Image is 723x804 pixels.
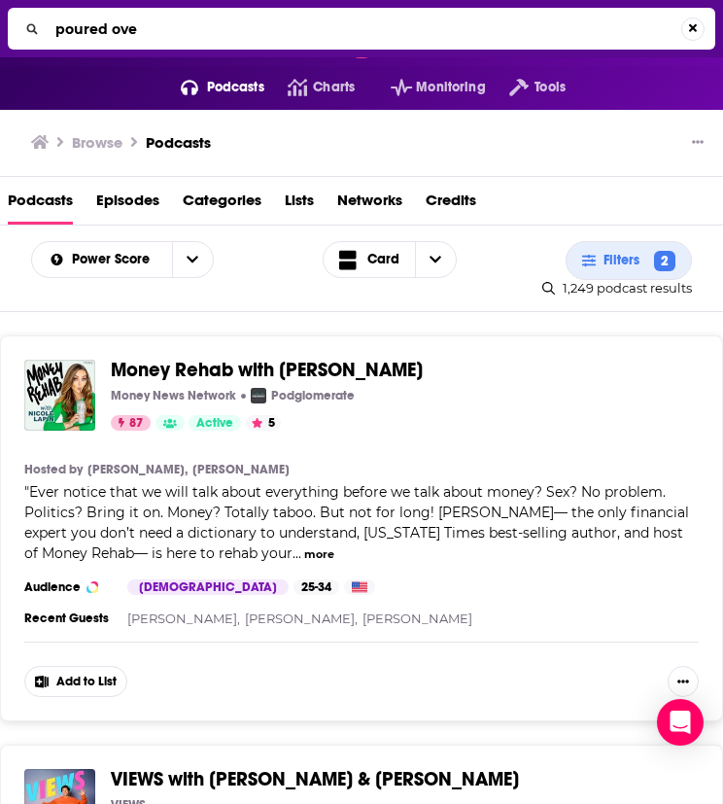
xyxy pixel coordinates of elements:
span: Money Rehab with [PERSON_NAME] [111,358,423,382]
a: Credits [426,185,476,225]
div: 25-34 [293,579,339,595]
a: Networks [337,185,402,225]
h4: Hosted by [24,462,83,477]
div: 1,249 podcast results [542,280,692,296]
a: 87 [111,415,151,431]
a: Lists [285,185,314,225]
a: Active [189,415,241,431]
h3: Audience [24,579,112,595]
div: Open Intercom Messenger [657,699,704,746]
a: [PERSON_NAME], [245,611,358,626]
button: open menu [157,72,264,103]
input: Search... [48,14,681,45]
button: more [304,546,334,563]
span: Podcasts [207,74,264,101]
h3: Recent Guests [24,611,112,626]
button: open menu [486,72,566,103]
button: Show More Button [668,666,699,697]
div: [DEMOGRAPHIC_DATA] [127,579,289,595]
span: Active [196,414,233,434]
a: [PERSON_NAME], [87,462,188,477]
a: [PERSON_NAME] [362,611,472,626]
a: Podcasts [146,133,211,152]
a: Podcasts [8,185,73,225]
button: Choose View [323,241,457,278]
span: Power Score [72,253,156,266]
h2: Choose List sort [31,241,214,278]
span: 2 [654,251,675,271]
span: Card [367,253,399,266]
h3: Browse [72,133,122,152]
p: Money News Network [111,388,236,403]
span: Monitoring [416,74,485,101]
a: Money Rehab with [PERSON_NAME] [111,360,423,381]
a: Categories [183,185,261,225]
button: open menu [32,253,172,266]
span: " [24,483,689,562]
div: Search... [8,8,715,50]
a: PodglomeratePodglomerate [251,388,355,403]
button: Add to List [24,666,127,697]
a: Episodes [96,185,159,225]
span: Tools [534,74,566,101]
span: Charts [313,74,355,101]
button: 5 [246,415,281,431]
p: Podglomerate [271,388,355,403]
a: [PERSON_NAME], [127,611,240,626]
button: Filters2 [566,241,692,280]
span: ... [293,544,301,562]
a: Charts [264,72,355,103]
a: [PERSON_NAME] [192,462,290,477]
button: Show More Button [684,133,711,153]
span: Filters [603,254,647,267]
span: 87 [129,414,143,434]
button: open menu [172,242,213,277]
img: Podglomerate [251,388,266,403]
img: Money Rehab with Nicole Lapin [24,360,95,431]
span: Ever notice that we will talk about everything before we talk about money? Sex? No problem. Polit... [24,483,689,562]
span: VIEWS with [PERSON_NAME] & [PERSON_NAME] [111,767,519,791]
a: VIEWS with [PERSON_NAME] & [PERSON_NAME] [111,769,519,790]
button: open menu [367,72,486,103]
